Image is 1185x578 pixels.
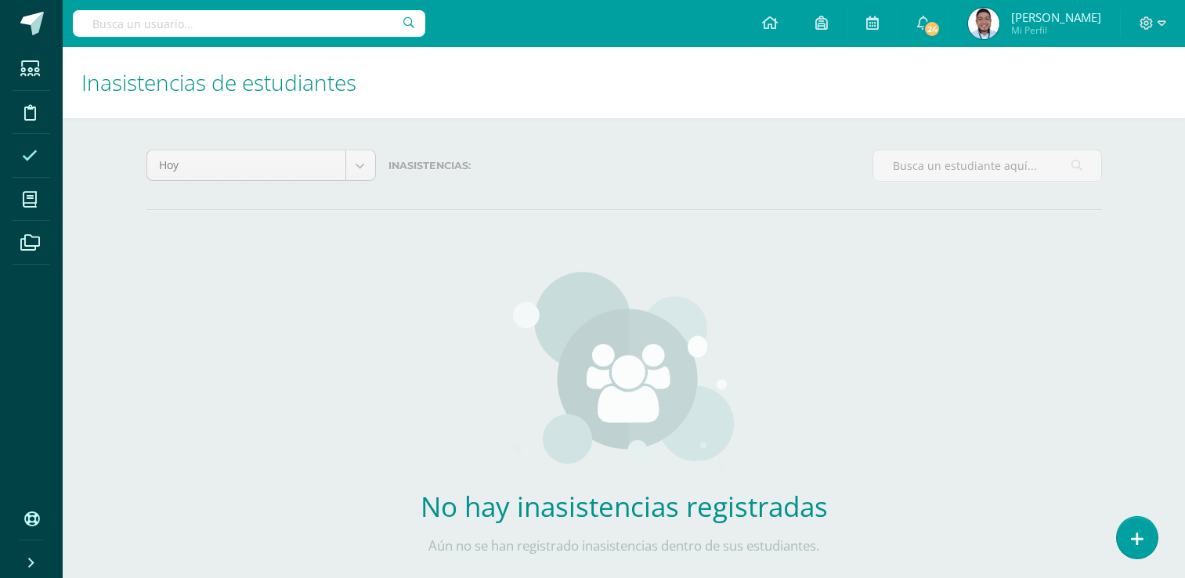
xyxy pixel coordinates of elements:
label: Inasistencias: [388,150,860,182]
p: Aún no se han registrado inasistencias dentro de sus estudiantes. [393,537,855,555]
a: Hoy [147,150,375,180]
h2: No hay inasistencias registradas [393,488,855,525]
img: fb9320b3a1c1aec69a1a791d2da3566a.png [968,8,999,39]
span: [PERSON_NAME] [1011,9,1101,25]
span: 24 [923,20,941,38]
span: Inasistencias de estudiantes [81,67,356,97]
input: Busca un estudiante aquí... [873,150,1101,181]
input: Busca un usuario... [73,10,425,37]
span: Mi Perfil [1011,23,1101,37]
span: Hoy [159,150,334,180]
img: groups.png [513,272,735,475]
